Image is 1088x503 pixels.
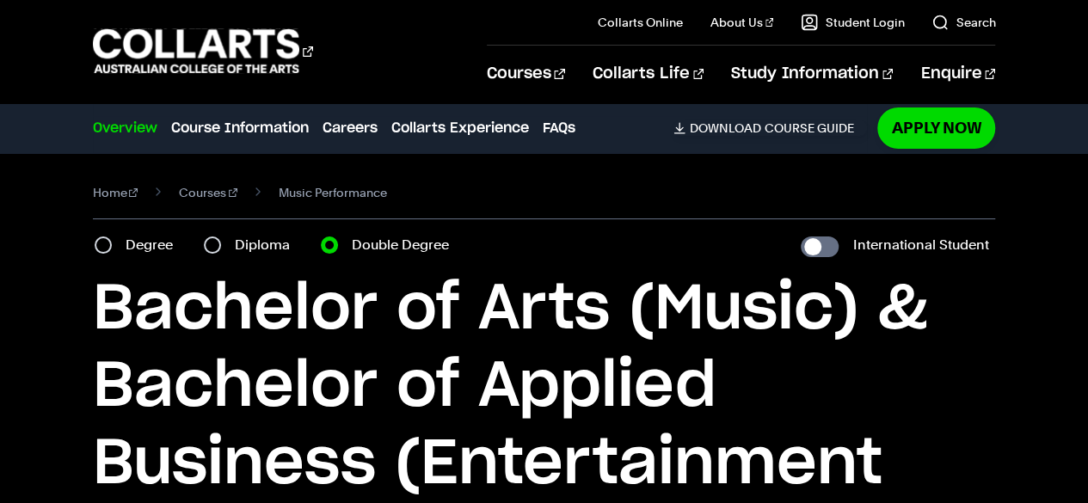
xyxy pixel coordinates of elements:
a: DownloadCourse Guide [673,120,867,136]
a: Enquire [920,46,995,102]
a: Collarts Online [598,14,683,31]
a: Apply Now [877,107,995,148]
a: Collarts Experience [391,118,529,138]
a: Overview [93,118,157,138]
a: Collarts Life [593,46,704,102]
a: Courses [179,181,237,205]
span: Music Performance [279,181,387,205]
label: Degree [126,233,183,257]
a: Student Login [801,14,904,31]
a: Home [93,181,138,205]
label: Diploma [235,233,300,257]
div: Go to homepage [93,27,313,76]
a: Course Information [171,118,309,138]
a: FAQs [543,118,575,138]
a: Careers [323,118,378,138]
a: Courses [487,46,565,102]
label: International Student [852,233,988,257]
label: Double Degree [352,233,459,257]
a: Search [931,14,995,31]
a: Study Information [731,46,893,102]
a: About Us [710,14,774,31]
span: Download [689,120,760,136]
